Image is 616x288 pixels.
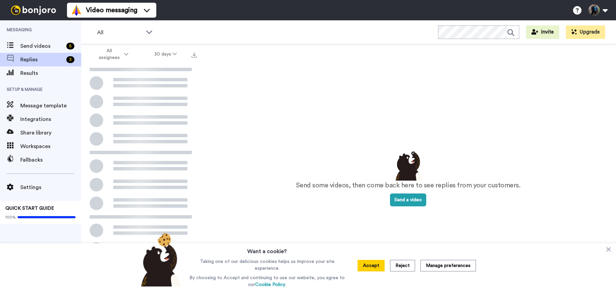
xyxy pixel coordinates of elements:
button: Send a video [390,193,426,206]
span: Message template [20,102,81,110]
span: Video messaging [86,5,137,15]
p: By choosing to Accept and continuing to use our website, you agree to our . [188,274,346,288]
img: export.svg [191,52,197,58]
button: All assignees [83,45,141,64]
img: bear-with-cookie.png [135,232,185,287]
span: 100% [5,214,16,220]
img: results-emptystates.png [391,149,425,181]
button: Accept [358,260,385,271]
span: Settings [20,183,81,191]
button: 30 days [141,48,190,60]
button: Manage preferences [420,260,476,271]
span: Share library [20,129,81,137]
span: Integrations [20,115,81,123]
span: Fallbacks [20,156,81,164]
button: Invite [526,25,559,39]
span: All assignees [95,47,123,61]
button: Upgrade [566,25,605,39]
button: Export all results that match these filters now. [189,49,199,59]
a: Cookie Policy [255,282,285,287]
p: Send some videos, then come back here to see replies from your customers. [296,181,521,190]
img: vm-color.svg [71,5,82,16]
span: Workspaces [20,142,81,150]
span: Results [20,69,81,77]
button: Reject [390,260,415,271]
h3: Want a cookie? [247,243,287,255]
img: bj-logo-header-white.svg [8,5,59,15]
p: Taking one of our delicious cookies helps us improve your site experience. [188,258,346,272]
div: 3 [66,56,74,63]
span: QUICK START GUIDE [5,206,54,211]
div: 5 [66,43,74,49]
span: Send videos [20,42,64,50]
span: Replies [20,56,64,64]
span: All [97,28,142,37]
a: Send a video [390,198,426,202]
